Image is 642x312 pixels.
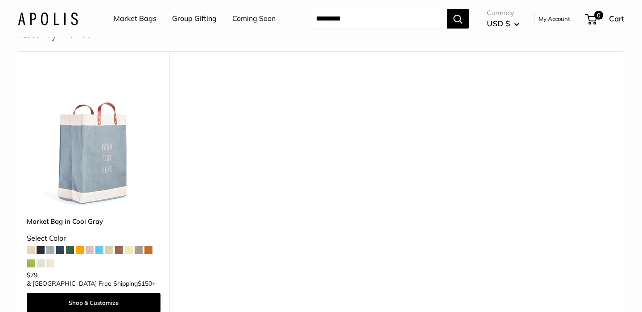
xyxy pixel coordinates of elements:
[487,16,519,31] button: USD $
[27,74,160,207] img: Market Bag in Cool Gray
[309,9,447,29] input: Search...
[539,13,570,24] a: My Account
[172,12,217,25] a: Group Gifting
[594,11,603,20] span: 0
[27,74,160,207] a: Market Bag in Cool GrayMarket Bag in Cool Gray
[27,293,160,312] a: Shop & Customize
[586,12,624,26] a: 0 Cart
[609,14,624,23] span: Cart
[447,9,469,29] button: Search
[18,12,78,25] img: Apolis
[27,216,160,226] a: Market Bag in Cool Gray
[232,12,276,25] a: Coming Soon
[114,12,156,25] a: Market Bags
[138,279,152,287] span: $150
[487,19,510,28] span: USD $
[27,271,37,279] span: $79
[27,280,156,287] span: & [GEOGRAPHIC_DATA] Free Shipping +
[27,232,160,245] div: Select Color
[487,7,519,19] span: Currency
